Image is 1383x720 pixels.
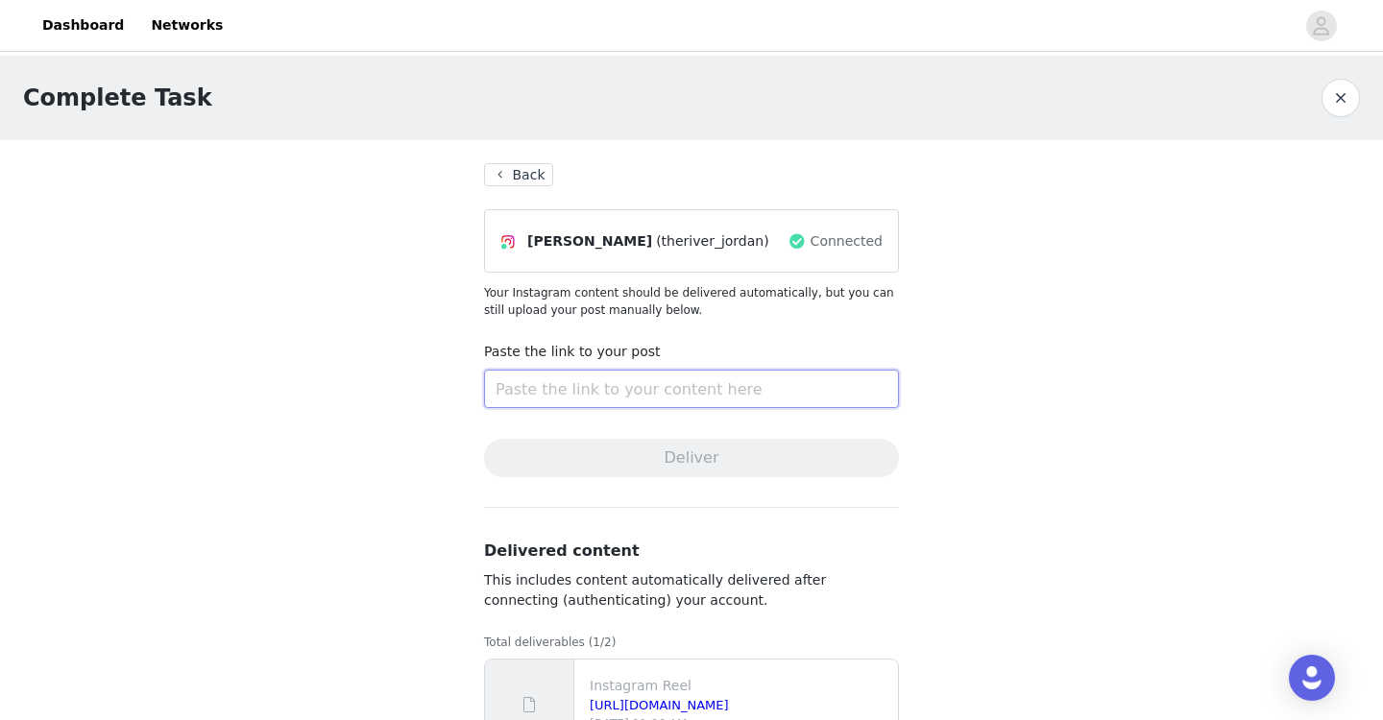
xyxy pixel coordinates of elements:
[23,81,212,115] h1: Complete Task
[590,676,890,696] p: Instagram Reel
[484,572,826,608] span: This includes content automatically delivered after connecting (authenticating) your account.
[1312,11,1330,41] div: avatar
[500,234,516,250] img: Instagram Icon
[139,4,234,47] a: Networks
[811,231,883,252] span: Connected
[484,370,899,408] input: Paste the link to your content here
[484,163,553,186] button: Back
[590,698,729,712] a: [URL][DOMAIN_NAME]
[31,4,135,47] a: Dashboard
[656,231,769,252] span: (theriver_jordan)
[1289,655,1335,701] div: Open Intercom Messenger
[484,284,899,319] p: Your Instagram content should be delivered automatically, but you can still upload your post manu...
[484,634,899,651] p: Total deliverables (1/2)
[484,439,899,477] button: Deliver
[527,231,652,252] span: [PERSON_NAME]
[484,540,899,563] h3: Delivered content
[484,344,661,359] label: Paste the link to your post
